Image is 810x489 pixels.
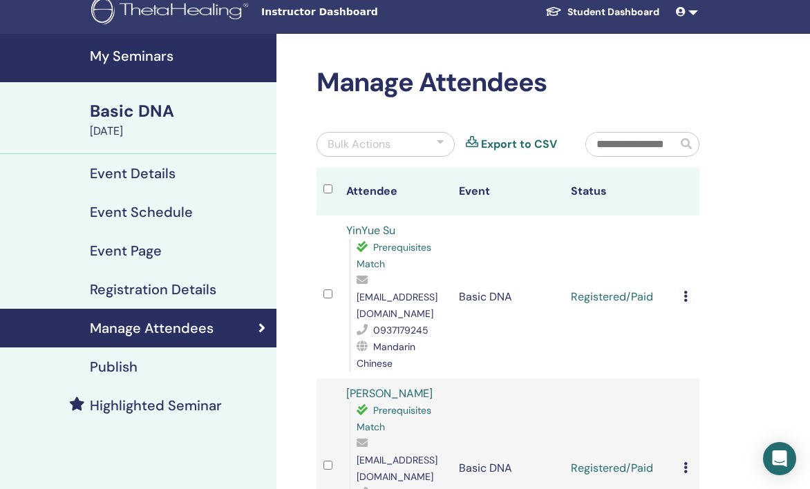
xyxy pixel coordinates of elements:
span: Prerequisites Match [357,241,431,270]
div: [DATE] [90,123,268,140]
span: Mandarin Chinese [357,341,415,370]
h4: Manage Attendees [90,320,214,336]
h2: Manage Attendees [317,67,699,99]
img: graduation-cap-white.svg [545,6,562,17]
div: Bulk Actions [328,136,390,153]
span: [EMAIL_ADDRESS][DOMAIN_NAME] [357,454,437,483]
div: Open Intercom Messenger [763,442,796,475]
h4: Highlighted Seminar [90,397,222,414]
h4: Registration Details [90,281,216,298]
span: Prerequisites Match [357,404,431,433]
h4: Event Details [90,165,176,182]
div: Basic DNA [90,99,268,123]
a: Basic DNA[DATE] [82,99,276,140]
a: Export to CSV [481,136,557,153]
h4: Publish [90,358,138,375]
h4: Event Page [90,242,162,259]
th: Event [452,168,565,215]
span: 0937179245 [373,324,428,336]
a: [PERSON_NAME] [346,386,433,401]
h4: Event Schedule [90,204,193,220]
span: Instructor Dashboard [261,5,469,19]
a: YinYue Su [346,223,395,238]
span: [EMAIL_ADDRESS][DOMAIN_NAME] [357,291,437,320]
h4: My Seminars [90,48,268,64]
th: Status [564,168,677,215]
th: Attendee [339,168,452,215]
td: Basic DNA [452,215,565,378]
